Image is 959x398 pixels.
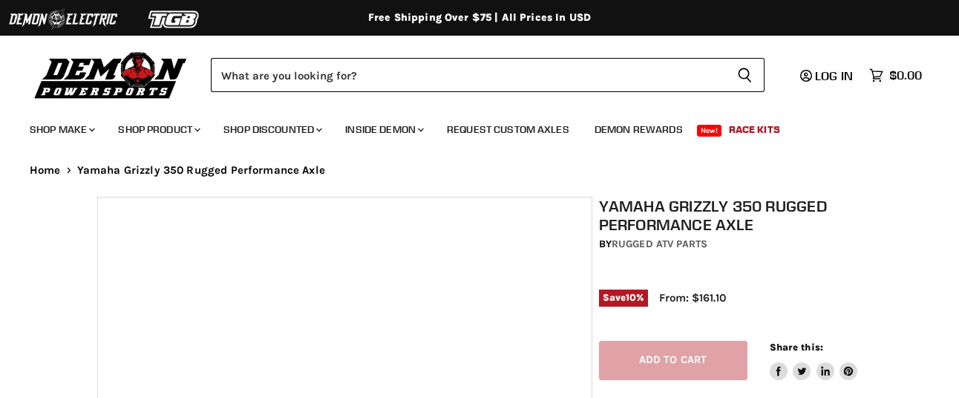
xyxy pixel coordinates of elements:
span: New! [697,125,722,137]
a: Demon Rewards [583,114,694,145]
a: Shop Discounted [212,114,331,145]
a: Shop Make [19,114,104,145]
a: Inside Demon [334,114,433,145]
a: Log in [793,69,862,82]
form: Product [211,58,765,92]
img: TGB Logo 2 [119,5,230,33]
button: Search [725,58,765,92]
aside: Share this: [770,341,858,380]
input: Search [211,58,725,92]
h1: Yamaha Grizzly 350 Rugged Performance Axle [599,197,869,234]
ul: Main menu [19,108,918,145]
a: Request Custom Axles [436,114,580,145]
a: Home [30,164,61,177]
span: 10 [626,292,636,303]
img: Demon Electric Logo 2 [7,5,119,33]
span: $0.00 [889,68,922,82]
span: Log in [815,68,853,83]
span: Yamaha Grizzly 350 Rugged Performance Axle [77,164,325,177]
span: Share this: [770,342,823,353]
img: Demon Powersports [30,48,192,101]
span: Save % [599,290,648,306]
a: Rugged ATV Parts [612,238,707,250]
span: From: $161.10 [659,291,726,304]
a: Shop Product [107,114,209,145]
div: by [599,236,869,252]
a: Race Kits [718,114,791,145]
a: $0.00 [862,65,929,86]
